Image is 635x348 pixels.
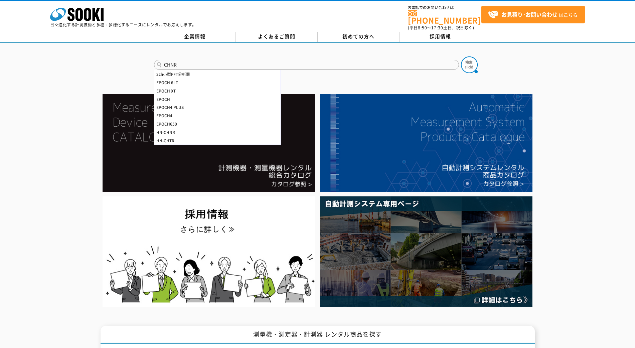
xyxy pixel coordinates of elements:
[154,60,459,70] input: 商品名、型式、NETIS番号を入力してください
[154,32,236,42] a: 企業情報
[408,10,481,24] a: [PHONE_NUMBER]
[461,56,478,73] img: btn_search.png
[103,196,315,307] img: SOOKI recruit
[408,6,481,10] span: お電話でのお問い合わせは
[320,94,532,192] img: 自動計測システムカタログ
[154,95,281,104] div: EPOCH
[103,94,315,192] img: Catalog Ver10
[481,6,585,23] a: お見積り･お問い合わせはこちら
[501,10,558,18] strong: お見積り･お問い合わせ
[154,128,281,137] div: HN-CHNR
[154,137,281,145] div: HN-CHTR
[418,25,427,31] span: 8:50
[154,112,281,120] div: EPOCH4
[400,32,481,42] a: 採用情報
[154,70,281,78] div: 2ch小型FFT分析器
[320,196,532,307] img: 自動計測システム専用ページ
[154,120,281,128] div: EPOCH650
[342,33,374,40] span: 初めての方へ
[488,10,578,20] span: はこちら
[431,25,443,31] span: 17:30
[318,32,400,42] a: 初めての方へ
[236,32,318,42] a: よくあるご質問
[154,87,281,95] div: EPOCH XT
[154,103,281,112] div: EPOCH4 PLUS
[101,326,535,344] h1: 測量機・測定器・計測器 レンタル商品を探す
[408,25,474,31] span: (平日 ～ 土日、祝日除く)
[154,78,281,87] div: EPOCH 6LT
[50,23,196,27] p: 日々進化する計測技術と多種・多様化するニーズにレンタルでお応えします。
